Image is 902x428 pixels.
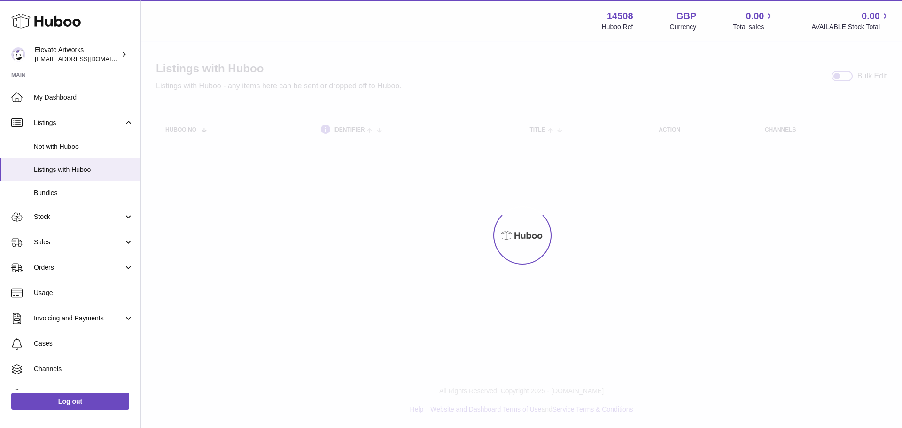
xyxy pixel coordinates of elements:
span: Settings [34,390,133,399]
strong: 14508 [607,10,633,23]
span: Orders [34,263,124,272]
span: AVAILABLE Stock Total [811,23,891,31]
span: Channels [34,365,133,374]
span: Stock [34,212,124,221]
a: 0.00 Total sales [733,10,775,31]
span: Listings [34,118,124,127]
img: internalAdmin-14508@internal.huboo.com [11,47,25,62]
span: Listings with Huboo [34,165,133,174]
span: [EMAIL_ADDRESS][DOMAIN_NAME] [35,55,138,62]
span: Invoicing and Payments [34,314,124,323]
span: 0.00 [746,10,764,23]
span: Total sales [733,23,775,31]
a: Log out [11,393,129,410]
span: Not with Huboo [34,142,133,151]
span: Sales [34,238,124,247]
a: 0.00 AVAILABLE Stock Total [811,10,891,31]
span: Usage [34,288,133,297]
span: 0.00 [862,10,880,23]
div: Huboo Ref [602,23,633,31]
span: Bundles [34,188,133,197]
div: Elevate Artworks [35,46,119,63]
span: Cases [34,339,133,348]
span: My Dashboard [34,93,133,102]
div: Currency [670,23,697,31]
strong: GBP [676,10,696,23]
